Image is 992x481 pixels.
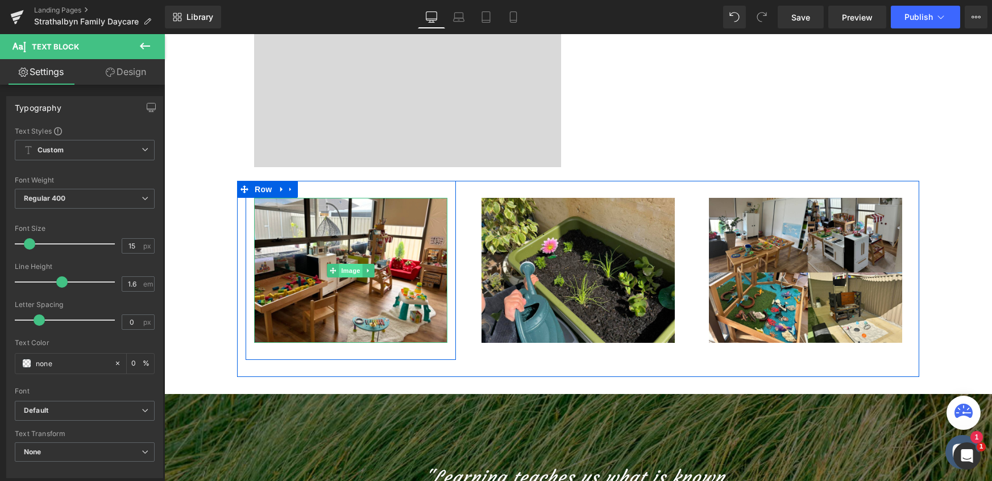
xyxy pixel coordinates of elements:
[85,59,167,85] a: Design
[472,6,500,28] a: Tablet
[15,430,155,438] div: Text Transform
[24,406,48,416] i: Default
[38,146,64,155] b: Custom
[15,126,155,135] div: Text Styles
[500,6,527,28] a: Mobile
[418,6,445,28] a: Desktop
[143,280,153,288] span: em
[15,339,155,347] div: Text Color
[88,147,110,164] span: Row
[165,6,221,28] a: New Library
[891,6,960,28] button: Publish
[15,301,155,309] div: Letter Spacing
[32,42,79,51] span: Text Block
[15,263,155,271] div: Line Height
[977,442,986,451] span: 1
[24,194,66,202] b: Regular 400
[15,225,155,233] div: Font Size
[143,318,153,326] span: px
[127,354,154,374] div: %
[24,447,41,456] b: None
[15,176,155,184] div: Font Weight
[34,6,165,15] a: Landing Pages
[842,11,873,23] span: Preview
[723,6,746,28] button: Undo
[143,242,153,250] span: px
[198,230,210,243] a: Expand / Collapse
[119,147,134,164] a: Expand / Collapse
[965,6,987,28] button: More
[186,12,213,22] span: Library
[750,6,773,28] button: Redo
[828,6,886,28] a: Preview
[904,13,933,22] span: Publish
[34,17,139,26] span: Strathalbyn Family Daycare
[36,357,109,370] input: Color
[445,6,472,28] a: Laptop
[953,442,981,470] iframe: Intercom live chat
[110,147,125,164] a: Expand / Collapse
[15,97,61,113] div: Typography
[791,11,810,23] span: Save
[15,387,155,395] div: Font
[778,401,819,438] inbox-online-store-chat: Shopify online store chat
[175,230,198,243] span: Image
